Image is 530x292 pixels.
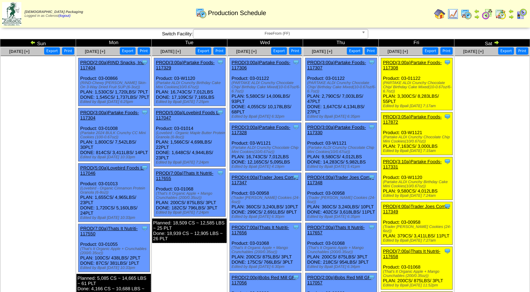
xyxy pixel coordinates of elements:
[307,215,377,219] div: Edited by Bpali [DATE] 6:35pm
[365,47,377,55] button: Print
[383,149,452,153] div: Edited by Bpali [DATE] 7:15am
[498,47,514,55] button: Export
[444,113,451,120] img: Tooltip
[156,171,213,181] a: PROD(7:00a)Thats It Nutriti-117655
[80,131,150,139] div: (Partake 2024 BULK Crunchy CC Mini Cookies (100-0.67oz))
[307,146,377,154] div: (Partake ALDI Crunchy Chocolate Chip Mini Cookies(10/0.67oz))
[289,47,301,55] button: Print
[461,8,472,20] img: calendarprod.gif
[307,114,377,119] div: Edited by Bpali [DATE] 6:35pm
[80,186,150,195] div: (Lovebird - Organic Cinnamon Protein Granola (6-8oz))
[156,60,215,70] a: PROD(3:00a)Partake Foods-117329
[232,81,301,93] div: (PARTAKE ALDI Crunchy Chocolate Chip/ Birthday Cake Mixed(10-0.67oz/6-6.7oz))
[25,10,83,14] span: [DEMOGRAPHIC_DATA] Packaging
[387,49,408,54] span: [DATE] [+]
[474,8,480,14] img: arrowleft.gif
[381,202,453,245] div: Product: 03-00958 PLAN: 379CS / 3,411LBS / 11PLT
[217,59,224,66] img: Tooltip
[368,124,375,131] img: Tooltip
[232,275,296,285] a: PROD(2:00p)Bobs Red Mill GF-117056
[78,58,150,106] div: Product: 03-00866 PLAN: 1,530CS / 1,720LBS / 7PLT DONE: 1,545CS / 1,737LBS / 7PLT
[292,59,300,66] img: Tooltip
[292,174,300,181] img: Tooltip
[156,81,225,89] div: (Partake ALDI Crunchy Birthday Cake Mini Cookies(10/0.67oz))
[120,47,136,55] button: Export
[80,60,145,70] a: PROD(2:00a)RIND Snacks, Inc-117404
[152,218,227,243] div: Planned: 18,509 CS ~ 12,585 LBS ~ 25 PLT Done: 18,939 CS ~ 12,905 LBS ~ 26 PLT
[76,39,152,47] td: Mon
[307,125,366,135] a: PROD(3:00a)Partake Foods-117330
[195,47,211,55] button: Export
[383,225,452,233] div: (Trader [PERSON_NAME] Cookies (24-6oz))
[383,194,452,198] div: Edited by Bpali [DATE] 7:24am
[307,165,377,169] div: Edited by Bpali [DATE] 5:41pm
[508,14,514,20] img: arrowright.gif
[80,247,150,255] div: (That's It Organic Apple + Crunchables (200/0.35oz))
[195,7,207,19] img: calendarprod.gif
[381,247,453,290] div: Product: 03-01068 PLAN: 200CS / 875LBS / 3PLT
[217,169,224,176] img: Tooltip
[383,204,449,214] a: PROD(4:00a)Trader Joes Comp-117349
[217,109,224,116] img: Tooltip
[347,47,363,55] button: Export
[292,124,300,131] img: Tooltip
[307,275,372,285] a: PROD(2:00p)Bobs Red Mill GF-117057
[0,39,76,47] td: Sun
[138,47,150,55] button: Print
[516,47,528,55] button: Print
[383,159,442,169] a: PROD(3:10a)Partake Foods-117331
[292,274,300,281] img: Tooltip
[208,9,266,17] span: Production Schedule
[368,174,375,181] img: Tooltip
[494,40,499,45] img: arrowright.gif
[9,49,29,54] a: [DATE] [+]
[44,47,60,55] button: Export
[232,125,290,135] a: PROD(3:00a)Partake Foods-117328
[156,100,225,104] div: Edited by Bpali [DATE] 7:25pm
[232,114,301,119] div: Edited by Bpali [DATE] 6:32pm
[196,29,359,38] span: FreeFrom (FF)
[156,192,225,200] div: (That's It Organic Apple + Mango Crunchables (200/0.35oz))
[303,39,379,47] td: Thu
[78,224,150,272] div: Product: 03-01055 PLAN: 100CS / 438LBS / 2PLT DONE: 87CS / 381LBS / 1PLT
[463,49,483,54] a: [DATE] [+]
[80,155,150,159] div: Edited by Bpali [DATE] 10:33pm
[227,39,303,47] td: Wed
[160,49,181,54] a: [DATE] [+]
[232,196,301,204] div: (Trader [PERSON_NAME] Cookies (24-6oz))
[440,47,453,55] button: Print
[232,225,289,235] a: PROD(7:00a)Thats It Nutriti-117656
[312,49,332,54] a: [DATE] [+]
[156,210,225,215] div: Edited by Bpali [DATE] 7:24pm
[141,225,148,232] img: Tooltip
[232,60,290,70] a: PROD(3:00a)Partake Foods-117306
[454,39,530,47] td: Sat
[80,100,150,104] div: Edited by Bpali [DATE] 6:25pm
[305,123,377,171] div: Product: 03-W1121 PLAN: 9,580CS / 4,012LBS DONE: 14,283CS / 5,982LBS
[444,59,451,66] img: Tooltip
[307,196,377,204] div: (Trader [PERSON_NAME] Cookies (24-6oz))
[474,14,480,20] img: arrowright.gif
[379,39,454,47] td: Fri
[495,8,506,20] img: calendarinout.gif
[368,274,375,281] img: Tooltip
[232,265,301,269] div: Edited by Bpali [DATE] 6:30pm
[25,10,83,18] span: Logged in as Colerost
[381,157,453,200] div: Product: 03-W1120 PLAN: 9,580CS / 4,012LBS
[230,123,301,171] div: Product: 03-W1121 PLAN: 16,743CS / 7,012LBS DONE: 12,165CS / 5,095LBS
[232,165,301,169] div: Edited by Bpali [DATE] 4:19pm
[62,47,74,55] button: Print
[307,225,365,235] a: PROD(7:00a)Thats It Nutriti-117657
[85,49,105,54] a: [DATE] [+]
[232,146,301,154] div: (Partake ALDI Crunchy Chocolate Chip Mini Cookies(10/0.67oz))
[152,39,227,47] td: Tue
[307,265,377,269] div: Edited by Bpali [DATE] 6:34pm
[141,164,148,171] img: Tooltip
[141,109,148,116] img: Tooltip
[236,49,256,54] a: [DATE] [+]
[368,59,375,66] img: Tooltip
